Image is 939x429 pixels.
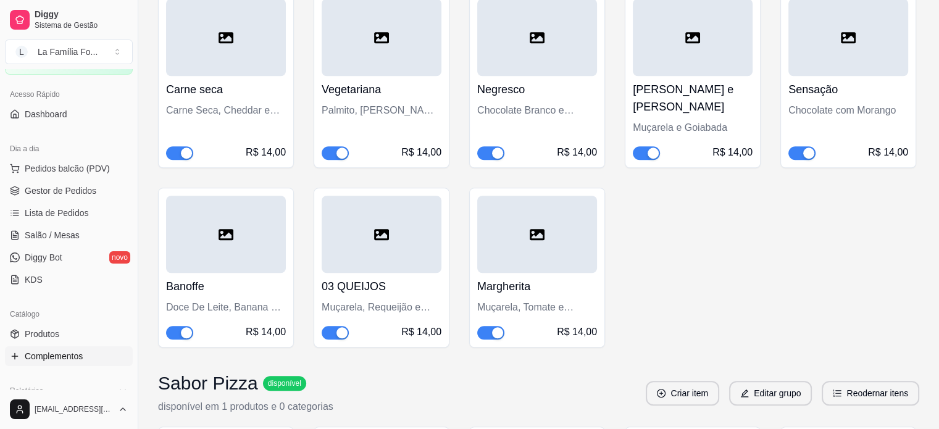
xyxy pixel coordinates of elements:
h4: Sensação [788,81,908,98]
span: Dashboard [25,108,67,120]
a: DiggySistema de Gestão [5,5,133,35]
span: plus-circle [657,389,666,398]
div: R$ 14,00 [557,145,597,160]
span: disponível [265,378,304,388]
span: Diggy [35,9,128,20]
span: Complementos [25,350,83,362]
div: Dia a dia [5,139,133,159]
span: Diggy Bot [25,251,62,264]
button: ordered-listReodernar itens [822,381,919,406]
div: Catálogo [5,304,133,324]
span: Lista de Pedidos [25,207,89,219]
span: Salão / Mesas [25,229,80,241]
h4: 03 QUEIJOS [322,278,441,295]
span: Gestor de Pedidos [25,185,96,197]
span: Relatórios [10,386,43,396]
div: Muçarela, Requeijão e Gorgonzola. [322,300,441,315]
div: Muçarela e Goiabada [633,120,753,135]
div: R$ 14,00 [401,325,441,339]
div: R$ 14,00 [868,145,908,160]
div: Palmito, [PERSON_NAME] e Muçarela [322,103,441,118]
a: Diggy Botnovo [5,248,133,267]
div: R$ 14,00 [401,145,441,160]
a: Salão / Mesas [5,225,133,245]
h4: Margherita [477,278,597,295]
span: Pedidos balcão (PDV) [25,162,110,175]
span: Sistema de Gestão [35,20,128,30]
h4: Negresco [477,81,597,98]
span: KDS [25,273,43,286]
a: Gestor de Pedidos [5,181,133,201]
div: R$ 14,00 [246,145,286,160]
h4: Vegetariana [322,81,441,98]
a: Produtos [5,324,133,344]
div: Doce De Leite, Banana e Canela. [166,300,286,315]
h4: [PERSON_NAME] e [PERSON_NAME] [633,81,753,115]
span: L [15,46,28,58]
h4: Banoffe [166,278,286,295]
div: La Família Fo ... [38,46,98,58]
button: plus-circleCriar item [646,381,719,406]
h3: Sabor Pizza [158,372,258,394]
span: Produtos [25,328,59,340]
button: Pedidos balcão (PDV) [5,159,133,178]
div: R$ 14,00 [712,145,753,160]
p: disponível em 1 produtos e 0 categorias [158,399,333,414]
div: R$ 14,00 [557,325,597,339]
div: Chocolate com Morango [788,103,908,118]
button: editEditar grupo [729,381,812,406]
button: Select a team [5,40,133,64]
a: Complementos [5,346,133,366]
a: Lista de Pedidos [5,203,133,223]
a: Dashboard [5,104,133,124]
div: Chocolate Branco e Bolacha Negresco [477,103,597,118]
span: [EMAIL_ADDRESS][DOMAIN_NAME] [35,404,113,414]
h4: Carne seca [166,81,286,98]
button: [EMAIL_ADDRESS][DOMAIN_NAME] [5,394,133,424]
span: ordered-list [833,389,841,398]
span: edit [740,389,749,398]
div: Acesso Rápido [5,85,133,104]
div: Muçarela, Tomate e Manjericão [477,300,597,315]
a: KDS [5,270,133,289]
div: Carne Seca, Cheddar e Muçarela [166,103,286,118]
div: R$ 14,00 [246,325,286,339]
